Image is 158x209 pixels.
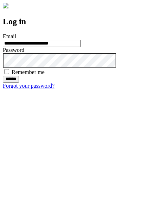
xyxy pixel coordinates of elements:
[3,33,16,39] label: Email
[3,83,54,89] a: Forgot your password?
[3,47,24,53] label: Password
[12,69,45,75] label: Remember me
[3,17,155,26] h2: Log in
[3,3,8,8] img: logo-4e3dc11c47720685a147b03b5a06dd966a58ff35d612b21f08c02c0306f2b779.png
